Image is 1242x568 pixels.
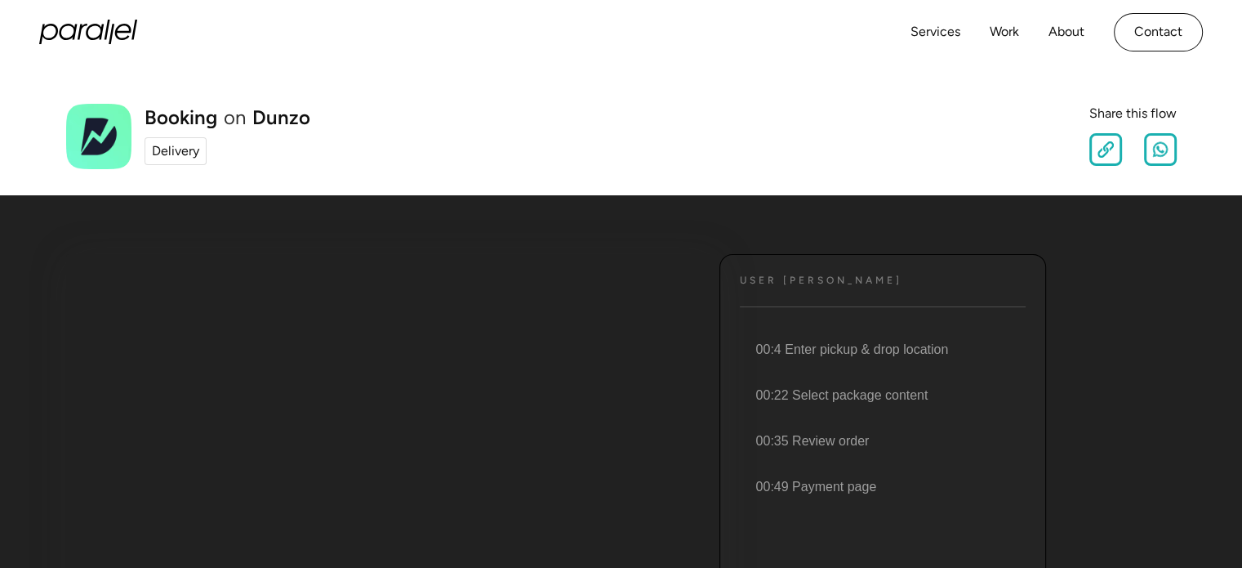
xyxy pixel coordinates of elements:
h1: Booking [145,108,217,127]
a: Dunzo [252,108,310,127]
div: Share this flow [1089,104,1177,123]
a: Work [990,20,1019,44]
a: home [39,20,137,44]
div: on [224,108,246,127]
li: 00:4 Enter pickup & drop location [737,327,1026,373]
a: About [1048,20,1084,44]
h4: User [PERSON_NAME] [740,275,902,287]
li: 00:49 Payment page [737,464,1026,510]
a: Services [910,20,960,44]
a: Contact [1114,13,1203,51]
li: 00:22 Select package content [737,373,1026,418]
a: Delivery [145,137,207,165]
div: Delivery [152,141,199,161]
li: 00:35 Review order [737,418,1026,464]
